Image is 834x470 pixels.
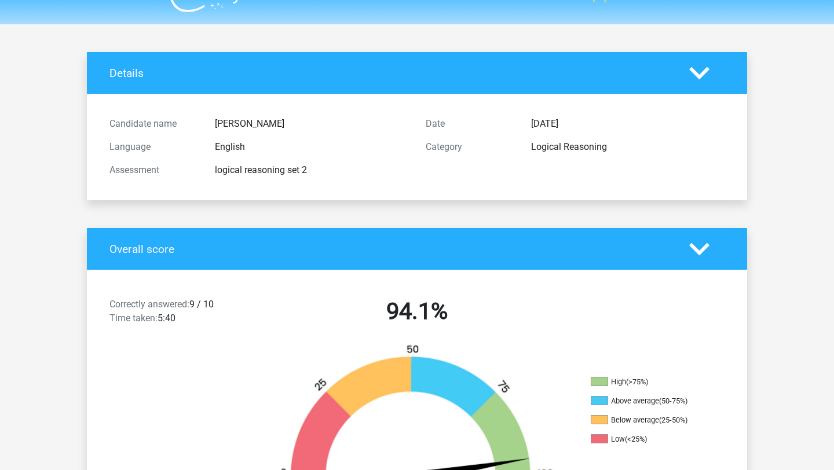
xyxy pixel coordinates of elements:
[417,117,522,131] div: Date
[522,140,733,154] div: Logical Reasoning
[591,396,707,406] li: Above average
[625,435,647,443] div: (<25%)
[206,163,417,177] div: logical reasoning set 2
[522,117,733,131] div: [DATE]
[591,377,707,387] li: High
[109,313,158,324] span: Time taken:
[591,415,707,425] li: Below average
[101,163,206,177] div: Assessment
[109,299,189,310] span: Correctly answered:
[659,416,687,424] div: (25-50%)
[206,117,417,131] div: [PERSON_NAME]
[417,140,522,154] div: Category
[268,298,566,325] h2: 94.1%
[591,434,707,445] li: Low
[101,298,259,330] div: 9 / 10 5:40
[109,243,672,256] h4: Overall score
[626,377,648,386] div: (>75%)
[659,396,687,405] div: (50-75%)
[101,117,206,131] div: Candidate name
[206,140,417,154] div: English
[101,140,206,154] div: Language
[109,67,672,80] h4: Details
